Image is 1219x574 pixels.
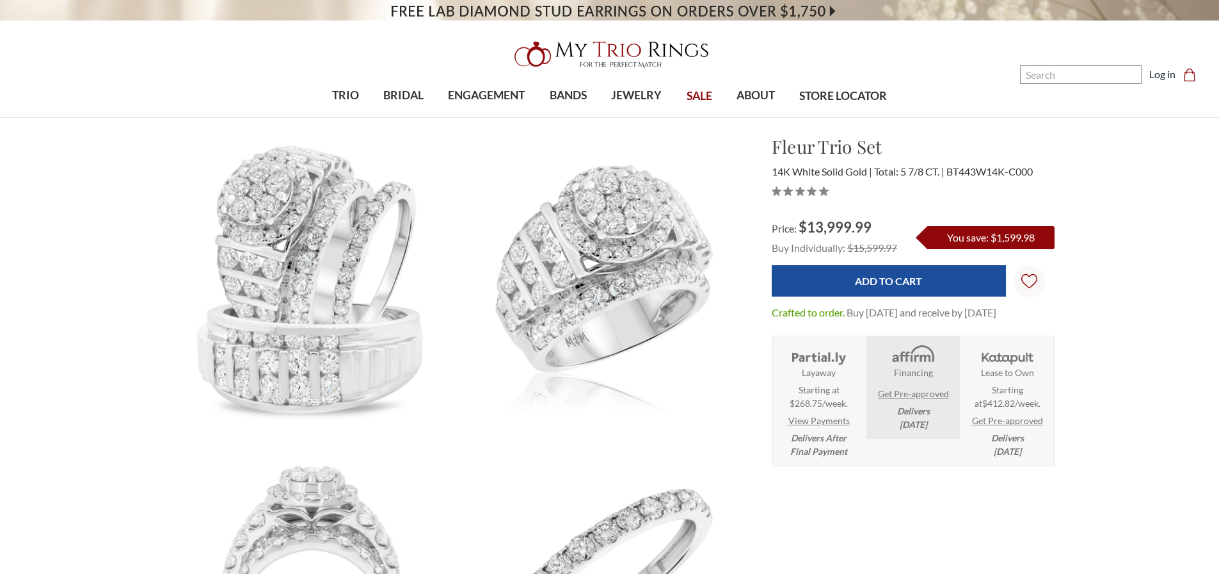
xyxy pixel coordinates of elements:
span: $13,999.99 [799,218,872,236]
button: submenu toggle [480,117,493,118]
span: STORE LOCATOR [799,88,887,104]
img: Affirm [883,344,943,366]
span: Total: 5 7/8 CT. [874,165,944,177]
img: My Trio Rings [507,34,712,75]
li: Layaway [772,336,865,466]
svg: Wish Lists [1021,233,1037,329]
button: submenu toggle [749,117,762,118]
button: submenu toggle [562,117,575,118]
a: JEWELRY [599,75,674,117]
strong: Financing [894,366,933,379]
span: BT443W14K-C000 [946,165,1033,177]
span: Buy Individually: [772,242,845,254]
span: JEWELRY [611,87,662,104]
a: TRIO [320,75,371,117]
li: Katapult [961,336,1054,466]
span: $15,599.97 [847,242,897,254]
span: 14K White Solid Gold [772,165,872,177]
span: ABOUT [737,87,775,104]
img: Photo of Fleur 5 7/8 ct tw. Round Cluster Trio Set 14K White Gold [BT443WE-C000] [458,134,751,427]
em: Delivers [897,404,930,431]
button: submenu toggle [339,117,352,118]
img: Photo of Fleur 5 7/8 ct tw. Round Cluster Trio Set 14K White Gold [BT443W-C000] [165,134,458,427]
button: submenu toggle [630,117,643,118]
a: My Trio Rings [353,34,865,75]
h1: Fleur Trio Set [772,133,1055,160]
a: Wish Lists [1014,265,1046,297]
dd: Buy [DATE] and receive by [DATE] [847,305,996,320]
span: SALE [687,88,712,104]
a: STORE LOCATOR [787,76,899,117]
a: Get Pre-approved [878,387,949,400]
a: ENGAGEMENT [436,75,537,117]
svg: cart.cart_preview [1183,69,1196,81]
em: Delivers [991,431,1024,458]
span: ENGAGEMENT [448,87,525,104]
span: Starting at $268.75/week. [790,383,848,410]
a: Log in [1149,67,1175,82]
a: BRIDAL [371,75,436,117]
span: BRIDAL [383,87,424,104]
span: $412.82/week [982,398,1039,409]
a: View Payments [788,414,850,427]
li: Affirm [866,336,959,439]
a: Get Pre-approved [972,414,1043,427]
em: Delivers After Final Payment [790,431,847,458]
span: [DATE] [994,446,1021,457]
button: submenu toggle [397,117,410,118]
a: ABOUT [724,75,787,117]
span: You save: $1,599.98 [947,231,1035,243]
span: BANDS [550,87,587,104]
span: Starting at . [965,383,1050,410]
input: Search [1020,65,1142,84]
img: Layaway [789,344,849,366]
input: Add to Cart [772,265,1006,297]
a: Cart with 0 items [1183,67,1204,82]
a: BANDS [538,75,599,117]
span: Price: [772,222,797,234]
strong: Layaway [802,366,836,379]
img: Katapult [978,344,1037,366]
a: SALE [674,76,724,117]
strong: Lease to Own [981,366,1034,379]
dt: Crafted to order. [772,305,845,320]
span: TRIO [332,87,359,104]
span: [DATE] [900,419,927,430]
